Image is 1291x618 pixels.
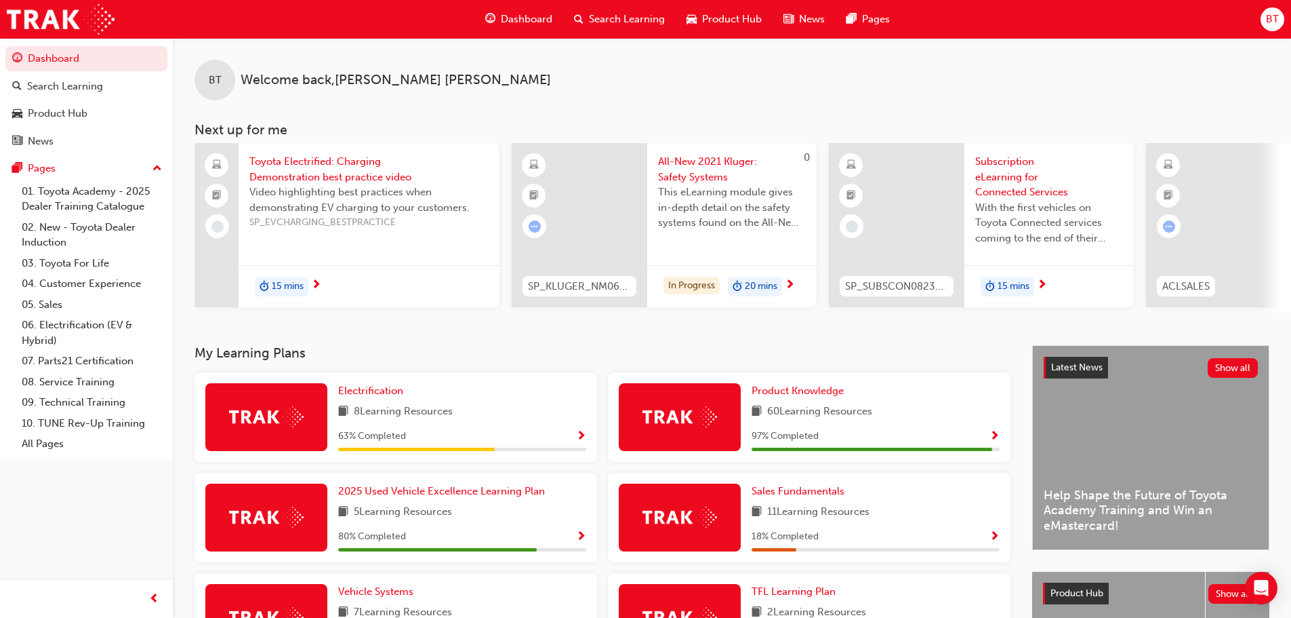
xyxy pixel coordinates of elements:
[260,278,269,296] span: duration-icon
[338,529,406,545] span: 80 % Completed
[12,53,22,65] span: guage-icon
[212,187,222,205] span: booktick-icon
[799,12,825,27] span: News
[272,279,304,294] span: 15 mins
[576,431,586,443] span: Show Progress
[836,5,901,33] a: pages-iconPages
[752,383,849,399] a: Product Knowledge
[16,217,167,253] a: 02. New - Toyota Dealer Induction
[12,136,22,148] span: news-icon
[1050,587,1103,599] span: Product Hub
[829,143,1134,307] a: SP_SUBSCON0823_ELSubscription eLearning for Connected ServicesWith the first vehicles on Toyota C...
[589,12,665,27] span: Search Learning
[658,185,806,231] span: This eLearning module gives in-depth detail on the safety systems found on the All-New 2021 Kluger.
[752,484,850,499] a: Sales Fundamentals
[474,5,563,33] a: guage-iconDashboard
[767,504,869,521] span: 11 Learning Resources
[16,315,167,351] a: 06. Electrification (EV & Hybrid)
[28,161,56,176] div: Pages
[1037,279,1047,292] span: next-icon
[16,294,167,315] a: 05. Sales
[5,156,167,181] button: Pages
[642,507,717,528] img: Trak
[338,585,413,598] span: Vehicle Systems
[173,122,1291,138] h3: Next up for me
[1266,12,1279,27] span: BT
[975,200,1123,246] span: With the first vehicles on Toyota Connected services coming to the end of their complimentary per...
[229,507,304,528] img: Trak
[241,73,551,88] span: Welcome back , [PERSON_NAME] [PERSON_NAME]
[1208,584,1259,604] button: Show all
[676,5,773,33] a: car-iconProduct Hub
[845,279,948,294] span: SP_SUBSCON0823_EL
[989,531,1000,543] span: Show Progress
[804,151,810,163] span: 0
[752,385,844,397] span: Product Knowledge
[338,485,545,497] span: 2025 Used Vehicle Excellence Learning Plan
[338,385,403,397] span: Electrification
[212,157,222,174] span: laptop-icon
[846,187,856,205] span: booktick-icon
[576,531,586,543] span: Show Progress
[7,4,115,35] img: Trak
[563,5,676,33] a: search-iconSearch Learning
[249,215,489,231] span: SP_EVCHARGING_BESTPRACTICE
[16,372,167,393] a: 08. Service Training
[512,143,817,307] a: 0SP_KLUGER_NM0621_EL04All-New 2021 Kluger: Safety SystemsThis eLearning module gives in-depth det...
[211,220,224,233] span: learningRecordVerb_NONE-icon
[152,160,162,178] span: up-icon
[1044,488,1258,534] span: Help Shape the Future of Toyota Academy Training and Win an eMastercard!
[249,185,489,215] span: Video highlighting best practices when demonstrating EV charging to your customers.
[846,157,856,174] span: learningResourceType_ELEARNING-icon
[862,12,890,27] span: Pages
[773,5,836,33] a: news-iconNews
[1051,362,1103,373] span: Latest News
[1164,187,1173,205] span: booktick-icon
[16,413,167,434] a: 10. TUNE Rev-Up Training
[209,73,222,88] span: BT
[338,383,409,399] a: Electrification
[702,12,762,27] span: Product Hub
[16,273,167,294] a: 04. Customer Experience
[354,504,452,521] span: 5 Learning Resources
[574,11,583,28] span: search-icon
[783,11,794,28] span: news-icon
[1163,220,1175,233] span: learningRecordVerb_ATTEMPT-icon
[767,404,872,421] span: 60 Learning Resources
[989,528,1000,545] button: Show Progress
[1044,357,1258,379] a: Latest NewsShow all
[752,485,844,497] span: Sales Fundamentals
[354,404,453,421] span: 8 Learning Resources
[1032,345,1269,550] a: Latest NewsShow allHelp Shape the Future of Toyota Academy Training and Win an eMastercard!
[27,79,103,94] div: Search Learning
[752,529,819,545] span: 18 % Completed
[5,43,167,156] button: DashboardSearch LearningProduct HubNews
[1245,572,1277,604] div: Open Intercom Messenger
[5,46,167,71] a: Dashboard
[752,429,819,444] span: 97 % Completed
[485,11,495,28] span: guage-icon
[745,279,777,294] span: 20 mins
[1162,279,1210,294] span: ACLSALES
[16,392,167,413] a: 09. Technical Training
[752,584,841,600] a: TFL Learning Plan
[733,278,742,296] span: duration-icon
[16,433,167,455] a: All Pages
[194,143,499,307] a: Toyota Electrified: Charging Demonstration best practice videoVideo highlighting best practices w...
[687,11,697,28] span: car-icon
[846,220,858,233] span: learningRecordVerb_NONE-icon
[16,351,167,372] a: 07. Parts21 Certification
[658,154,806,185] span: All-New 2021 Kluger: Safety Systems
[5,129,167,154] a: News
[5,74,167,99] a: Search Learning
[229,406,304,427] img: Trak
[338,504,348,521] span: book-icon
[529,220,541,233] span: learningRecordVerb_ATTEMPT-icon
[985,278,995,296] span: duration-icon
[28,134,54,149] div: News
[194,345,1010,361] h3: My Learning Plans
[989,428,1000,445] button: Show Progress
[1164,157,1173,174] span: learningResourceType_ELEARNING-icon
[642,406,717,427] img: Trak
[501,12,552,27] span: Dashboard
